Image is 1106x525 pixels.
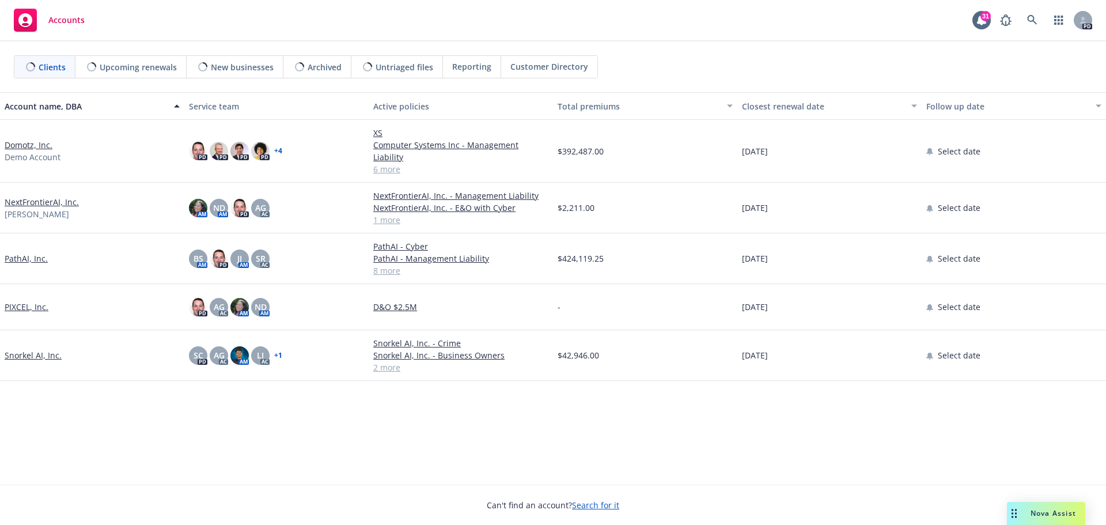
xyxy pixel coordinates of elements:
a: NextFrontierAI, Inc. - Management Liability [373,190,548,202]
a: NextFrontierAI, Inc. - E&O with Cyber [373,202,548,214]
img: photo [189,298,207,316]
button: Active policies [369,92,553,120]
span: [DATE] [742,349,768,361]
img: photo [230,142,249,160]
button: Closest renewal date [737,92,922,120]
a: PathAI - Cyber [373,240,548,252]
img: photo [230,346,249,365]
span: [DATE] [742,252,768,265]
span: JJ [237,252,242,265]
span: [DATE] [742,202,768,214]
a: + 1 [274,352,282,359]
span: Reporting [452,61,491,73]
span: $424,119.25 [558,252,604,265]
span: ND [255,301,267,313]
span: Upcoming renewals [100,61,177,73]
span: Select date [938,202,980,214]
a: Report a Bug [994,9,1017,32]
div: 31 [980,11,991,21]
span: $2,211.00 [558,202,594,214]
img: photo [189,199,207,217]
span: Select date [938,252,980,265]
a: Switch app [1047,9,1070,32]
a: Computer Systems Inc - Management Liability [373,139,548,163]
button: Total premiums [553,92,737,120]
span: SR [256,252,266,265]
span: Select date [938,145,980,157]
span: AG [214,349,225,361]
img: photo [210,250,228,268]
div: Follow up date [926,100,1089,112]
span: [DATE] [742,301,768,313]
span: AG [255,202,266,214]
span: Can't find an account? [487,499,619,511]
span: LI [257,349,264,361]
a: Snorkel AI, Inc. - Crime [373,337,548,349]
img: photo [189,142,207,160]
a: 1 more [373,214,548,226]
span: Demo Account [5,151,60,163]
span: SC [194,349,203,361]
span: Select date [938,301,980,313]
a: Snorkel AI, Inc. [5,349,62,361]
span: Nova Assist [1031,508,1076,518]
span: - [558,301,560,313]
a: Search [1021,9,1044,32]
img: photo [230,298,249,316]
button: Nova Assist [1007,502,1085,525]
span: $392,487.00 [558,145,604,157]
a: NextFrontierAI, Inc. [5,196,79,208]
div: Service team [189,100,364,112]
span: Clients [39,61,66,73]
div: Account name, DBA [5,100,167,112]
a: 2 more [373,361,548,373]
button: Service team [184,92,369,120]
a: Accounts [9,4,89,36]
span: Archived [308,61,342,73]
button: Follow up date [922,92,1106,120]
a: Search for it [572,500,619,511]
span: Customer Directory [510,61,588,73]
span: [DATE] [742,145,768,157]
img: photo [230,199,249,217]
span: ND [213,202,225,214]
span: BS [194,252,203,265]
img: photo [210,142,228,160]
img: photo [251,142,270,160]
a: XS [373,127,548,139]
span: New businesses [211,61,274,73]
div: Active policies [373,100,548,112]
a: 6 more [373,163,548,175]
a: D&O $2.5M [373,301,548,313]
a: Domotz, Inc. [5,139,52,151]
a: + 4 [274,148,282,154]
div: Total premiums [558,100,720,112]
span: Accounts [48,16,85,25]
span: $42,946.00 [558,349,599,361]
a: 8 more [373,265,548,277]
a: Snorkel AI, Inc. - Business Owners [373,349,548,361]
div: Drag to move [1007,502,1021,525]
div: Closest renewal date [742,100,904,112]
span: Untriaged files [376,61,433,73]
a: PIXCEL, Inc. [5,301,48,313]
span: [PERSON_NAME] [5,208,69,220]
a: PathAI - Management Liability [373,252,548,265]
span: AG [214,301,225,313]
a: PathAI, Inc. [5,252,48,265]
span: Select date [938,349,980,361]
